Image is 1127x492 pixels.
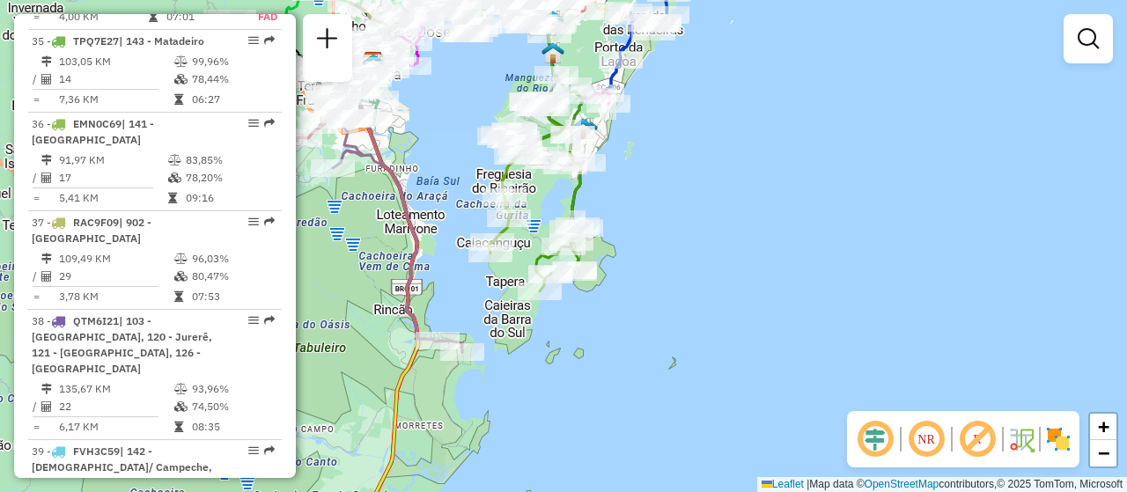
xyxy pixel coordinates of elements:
span: + [1098,415,1109,437]
i: % de utilização da cubagem [174,271,188,282]
i: Total de Atividades [41,401,52,412]
span: | 141 - [GEOGRAPHIC_DATA] [32,117,154,146]
em: Opções [248,35,259,46]
td: 29 [58,268,173,285]
i: % de utilização da cubagem [168,173,181,183]
span: | 902 - [GEOGRAPHIC_DATA] [32,216,151,245]
td: = [32,91,41,108]
td: = [32,8,41,26]
i: Total de Atividades [41,271,52,282]
span: Ocultar deslocamento [854,418,896,460]
i: % de utilização da cubagem [174,74,188,84]
span: TPQ7E27 [73,34,119,48]
td: 07:01 [166,8,239,26]
span: Ocultar NR [905,418,947,460]
td: FAD [239,8,278,26]
a: OpenStreetMap [865,478,939,490]
a: Zoom out [1090,440,1116,466]
td: 14 [58,70,173,88]
img: Fluxo de ruas [1007,425,1035,453]
img: Exibir/Ocultar setores [1044,425,1072,453]
em: Rota exportada [264,217,275,227]
td: / [32,268,41,285]
i: Total de Atividades [41,74,52,84]
td: 3,78 KM [58,288,173,305]
td: = [32,189,41,207]
i: Distância Total [41,155,52,165]
td: 08:35 [191,418,275,436]
td: 103,05 KM [58,53,173,70]
i: % de utilização do peso [168,155,181,165]
span: FVH3C59 [73,444,120,458]
span: EMN0C69 [73,117,122,130]
span: − [1098,442,1109,464]
em: Rota exportada [264,118,275,129]
i: % de utilização do peso [174,56,188,67]
i: Tempo total em rota [174,291,183,302]
a: Leaflet [762,478,804,490]
td: 83,85% [185,151,274,169]
td: 96,03% [191,250,275,268]
span: 37 - [32,216,151,245]
td: 7,36 KM [58,91,173,108]
i: Tempo total em rota [174,94,183,105]
td: = [32,418,41,436]
td: 17 [58,169,167,187]
em: Opções [248,445,259,456]
i: Tempo total em rota [149,11,158,22]
td: / [32,398,41,415]
td: 135,67 KM [58,380,173,398]
td: 109,49 KM [58,250,173,268]
em: Rota exportada [264,445,275,456]
i: Distância Total [41,253,52,264]
span: | 142 - [DEMOGRAPHIC_DATA]/ Campeche, 901 - [GEOGRAPHIC_DATA] [32,444,212,489]
span: Exibir rótulo [956,418,998,460]
em: Opções [248,315,259,326]
em: Opções [248,118,259,129]
i: % de utilização do peso [174,253,188,264]
i: Total de Atividades [41,173,52,183]
td: 93,96% [191,380,275,398]
i: % de utilização da cubagem [174,401,188,412]
div: Map data © contributors,© 2025 TomTom, Microsoft [757,477,1127,492]
span: | 103 - [GEOGRAPHIC_DATA], 120 - Jurerê, 121 - [GEOGRAPHIC_DATA], 126 - [GEOGRAPHIC_DATA] [32,314,212,375]
a: Exibir filtros [1071,21,1106,56]
td: 09:16 [185,189,274,207]
span: QTM6I21 [73,314,119,327]
span: | 143 - Matadeiro [119,34,204,48]
i: Tempo total em rota [168,193,177,203]
i: % de utilização do peso [174,384,188,394]
a: Zoom in [1090,414,1116,440]
span: 39 - [32,444,212,489]
i: Distância Total [41,384,52,394]
i: Tempo total em rota [174,422,183,432]
td: 74,50% [191,398,275,415]
td: 22 [58,398,173,415]
i: Distância Total [41,56,52,67]
td: 80,47% [191,268,275,285]
a: Nova sessão e pesquisa [310,21,345,61]
td: 4,00 KM [58,8,148,26]
td: 06:27 [191,91,275,108]
span: | [807,478,809,490]
span: 36 - [32,117,154,146]
td: 78,20% [185,169,274,187]
em: Opções [248,217,259,227]
div: Atividade não roteirizada - MUNDIALMIX COMERCIO [314,99,358,116]
span: 38 - [32,314,212,375]
td: 99,96% [191,53,275,70]
td: 5,41 KM [58,189,167,207]
td: = [32,288,41,305]
td: / [32,169,41,187]
td: / [32,70,41,88]
span: RAC9F09 [73,216,119,229]
em: Rota exportada [264,315,275,326]
em: Rota exportada [264,35,275,46]
td: 78,44% [191,70,275,88]
td: 6,17 KM [58,418,173,436]
td: 07:53 [191,288,275,305]
span: 35 - [32,34,204,48]
td: 91,97 KM [58,151,167,169]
